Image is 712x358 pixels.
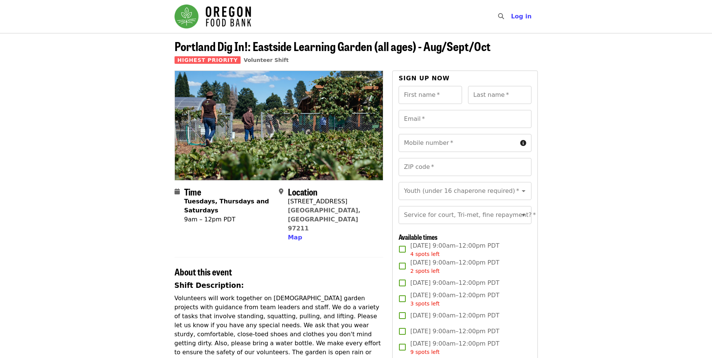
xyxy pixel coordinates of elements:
strong: Shift Description: [175,281,244,289]
span: Location [288,185,318,198]
input: Search [509,8,515,26]
span: [DATE] 9:00am–12:00pm PDT [410,258,499,275]
span: Highest Priority [175,56,241,64]
span: Log in [511,13,531,20]
span: Sign up now [399,75,450,82]
span: [DATE] 9:00am–12:00pm PDT [410,291,499,308]
strong: Tuesdays, Thursdays and Saturdays [184,198,269,214]
button: Map [288,233,302,242]
a: [GEOGRAPHIC_DATA], [GEOGRAPHIC_DATA] 97211 [288,207,361,232]
span: [DATE] 9:00am–12:00pm PDT [410,311,499,320]
input: First name [399,86,462,104]
span: Map [288,234,302,241]
span: Portland Dig In!: Eastside Learning Garden (all ages) - Aug/Sept/Oct [175,37,491,55]
span: Time [184,185,201,198]
button: Open [518,186,529,196]
span: 2 spots left [410,268,440,274]
input: Mobile number [399,134,517,152]
span: [DATE] 9:00am–12:00pm PDT [410,339,499,356]
i: circle-info icon [520,140,526,147]
span: [DATE] 9:00am–12:00pm PDT [410,241,499,258]
div: [STREET_ADDRESS] [288,197,377,206]
span: [DATE] 9:00am–12:00pm PDT [410,327,499,336]
input: Last name [468,86,531,104]
img: Portland Dig In!: Eastside Learning Garden (all ages) - Aug/Sept/Oct organized by Oregon Food Bank [175,71,383,180]
span: [DATE] 9:00am–12:00pm PDT [410,278,499,287]
img: Oregon Food Bank - Home [175,5,251,29]
span: 4 spots left [410,251,440,257]
button: Log in [505,9,537,24]
span: About this event [175,265,232,278]
div: 9am – 12pm PDT [184,215,273,224]
span: 9 spots left [410,349,440,355]
button: Open [518,210,529,220]
input: Email [399,110,531,128]
span: 3 spots left [410,301,440,307]
i: calendar icon [175,188,180,195]
span: Available times [399,232,438,242]
i: search icon [498,13,504,20]
a: Volunteer Shift [244,57,289,63]
input: ZIP code [399,158,531,176]
i: map-marker-alt icon [279,188,283,195]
